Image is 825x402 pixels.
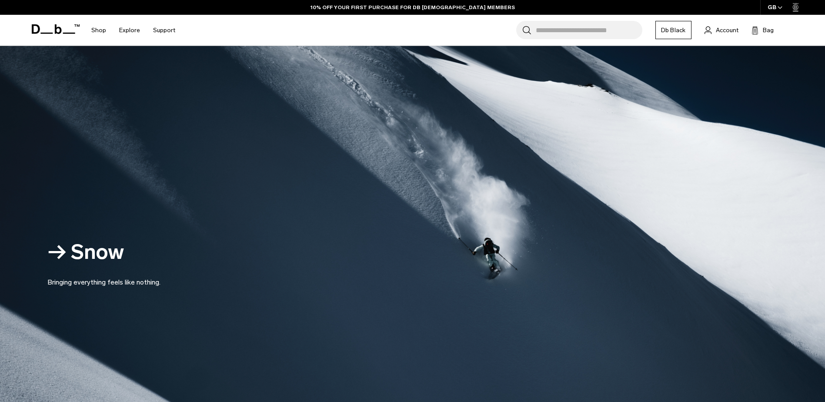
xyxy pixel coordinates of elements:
[91,15,106,46] a: Shop
[655,21,691,39] a: Db Black
[119,15,140,46] a: Explore
[47,267,160,288] p: Bringing everything feels like nothing.
[311,3,515,11] a: 10% OFF YOUR FIRST PURCHASE FOR DB [DEMOGRAPHIC_DATA] MEMBERS
[716,26,738,35] span: Account
[752,25,774,35] button: Bag
[153,15,175,46] a: Support
[85,15,182,46] nav: Main Navigation
[705,25,738,35] a: Account
[47,242,160,262] h2: → Snow
[763,26,774,35] span: Bag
